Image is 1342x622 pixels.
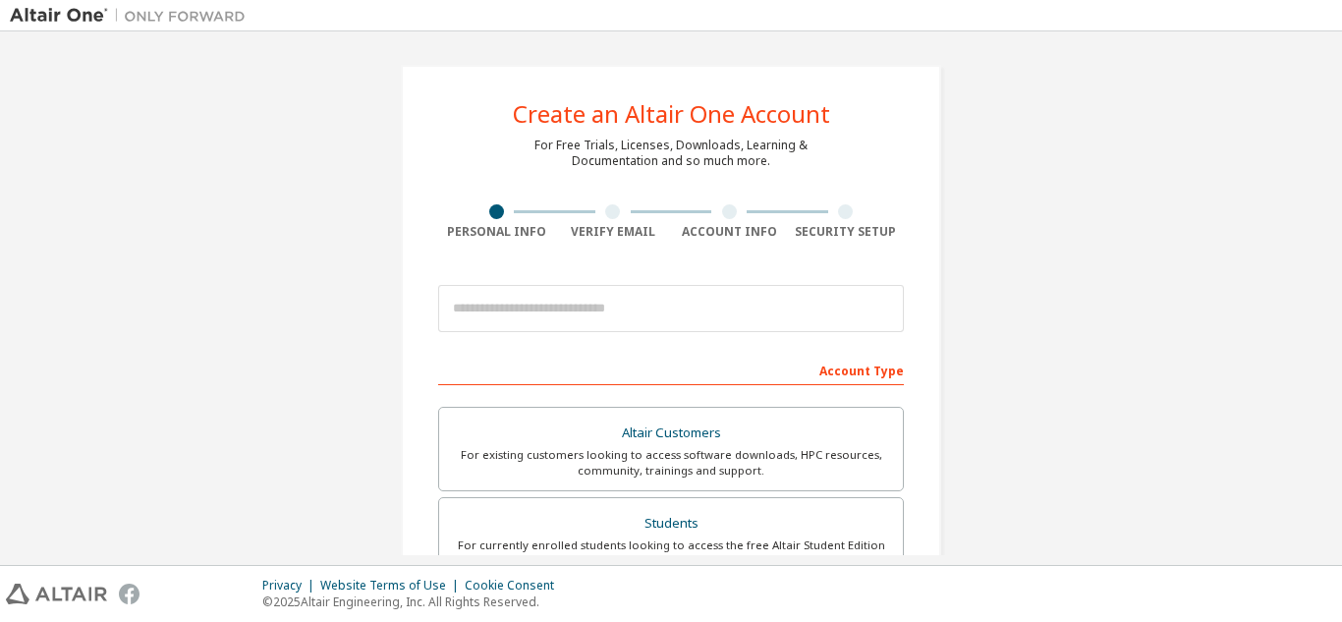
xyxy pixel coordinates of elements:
[438,354,904,385] div: Account Type
[451,447,891,479] div: For existing customers looking to access software downloads, HPC resources, community, trainings ...
[555,224,672,240] div: Verify Email
[438,224,555,240] div: Personal Info
[451,510,891,537] div: Students
[6,584,107,604] img: altair_logo.svg
[262,578,320,594] div: Privacy
[262,594,566,610] p: © 2025 Altair Engineering, Inc. All Rights Reserved.
[534,138,808,169] div: For Free Trials, Licenses, Downloads, Learning & Documentation and so much more.
[451,537,891,569] div: For currently enrolled students looking to access the free Altair Student Edition bundle and all ...
[788,224,905,240] div: Security Setup
[10,6,255,26] img: Altair One
[451,420,891,447] div: Altair Customers
[513,102,830,126] div: Create an Altair One Account
[119,584,140,604] img: facebook.svg
[465,578,566,594] div: Cookie Consent
[671,224,788,240] div: Account Info
[320,578,465,594] div: Website Terms of Use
